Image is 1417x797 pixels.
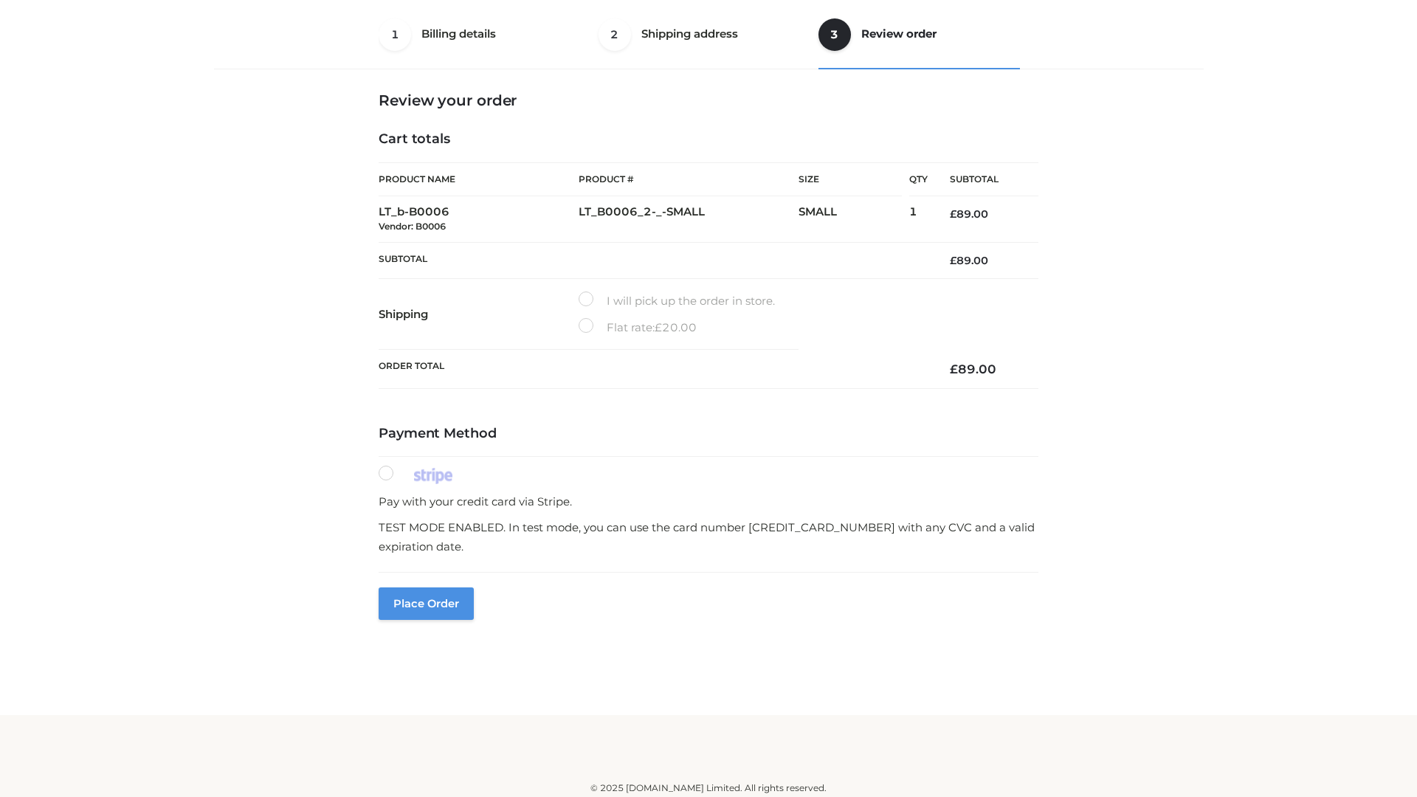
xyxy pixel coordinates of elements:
td: 1 [909,196,928,243]
bdi: 89.00 [950,207,988,221]
th: Qty [909,162,928,196]
div: © 2025 [DOMAIN_NAME] Limited. All rights reserved. [219,781,1198,796]
th: Order Total [379,350,928,389]
label: Flat rate: [579,318,697,337]
h3: Review your order [379,92,1038,109]
th: Product Name [379,162,579,196]
span: £ [655,320,662,334]
button: Place order [379,587,474,620]
span: £ [950,207,956,221]
p: Pay with your credit card via Stripe. [379,492,1038,511]
bdi: 20.00 [655,320,697,334]
h4: Cart totals [379,131,1038,148]
bdi: 89.00 [950,362,996,376]
small: Vendor: B0006 [379,221,446,232]
td: LT_B0006_2-_-SMALL [579,196,799,243]
th: Subtotal [928,163,1038,196]
bdi: 89.00 [950,254,988,267]
th: Shipping [379,279,579,350]
th: Subtotal [379,242,928,278]
span: £ [950,362,958,376]
label: I will pick up the order in store. [579,291,775,311]
td: LT_b-B0006 [379,196,579,243]
th: Product # [579,162,799,196]
span: £ [950,254,956,267]
h4: Payment Method [379,426,1038,442]
th: Size [799,163,902,196]
td: SMALL [799,196,909,243]
p: TEST MODE ENABLED. In test mode, you can use the card number [CREDIT_CARD_NUMBER] with any CVC an... [379,518,1038,556]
